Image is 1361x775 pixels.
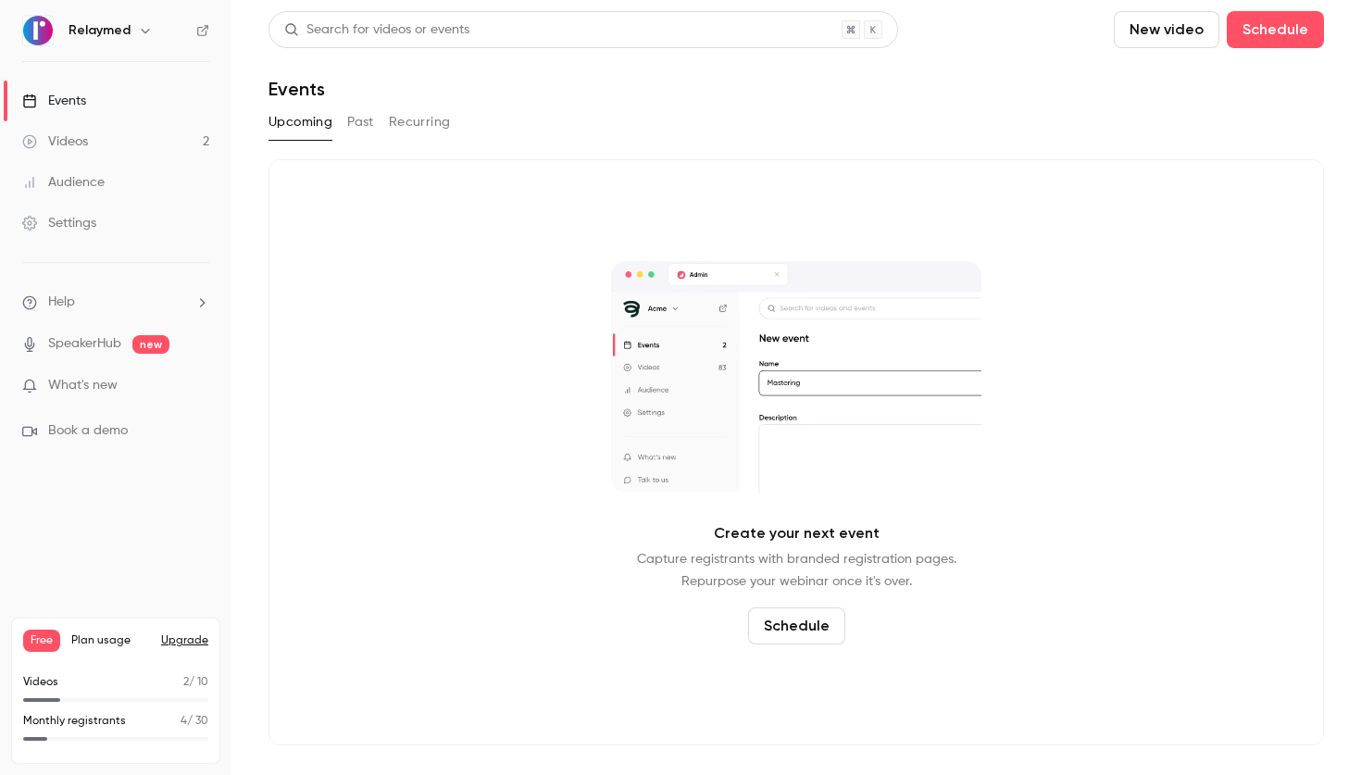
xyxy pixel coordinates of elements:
p: / 10 [183,674,208,691]
button: Upcoming [268,107,332,137]
button: New video [1114,11,1219,48]
div: Audience [22,173,105,192]
p: Capture registrants with branded registration pages. Repurpose your webinar once it's over. [637,548,956,593]
p: Videos [23,674,58,691]
iframe: Noticeable Trigger [187,378,209,394]
span: What's new [48,376,118,395]
span: Book a demo [48,421,128,441]
span: new [132,335,169,354]
div: Events [22,92,86,110]
button: Recurring [389,107,451,137]
span: Help [48,293,75,312]
span: 2 [183,677,189,688]
div: Settings [22,214,96,232]
div: Search for videos or events [284,20,469,40]
span: Plan usage [71,633,150,648]
span: 4 [181,716,187,727]
h6: Relaymed [69,21,131,40]
div: Videos [22,132,88,151]
button: Schedule [1227,11,1324,48]
p: Monthly registrants [23,713,126,730]
button: Schedule [748,607,845,644]
img: Relaymed [23,16,53,45]
h1: Events [268,78,325,100]
p: Create your next event [714,522,880,544]
a: SpeakerHub [48,334,121,354]
button: Upgrade [161,633,208,648]
p: / 30 [181,713,208,730]
li: help-dropdown-opener [22,293,209,312]
button: Past [347,107,374,137]
span: Free [23,630,60,652]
